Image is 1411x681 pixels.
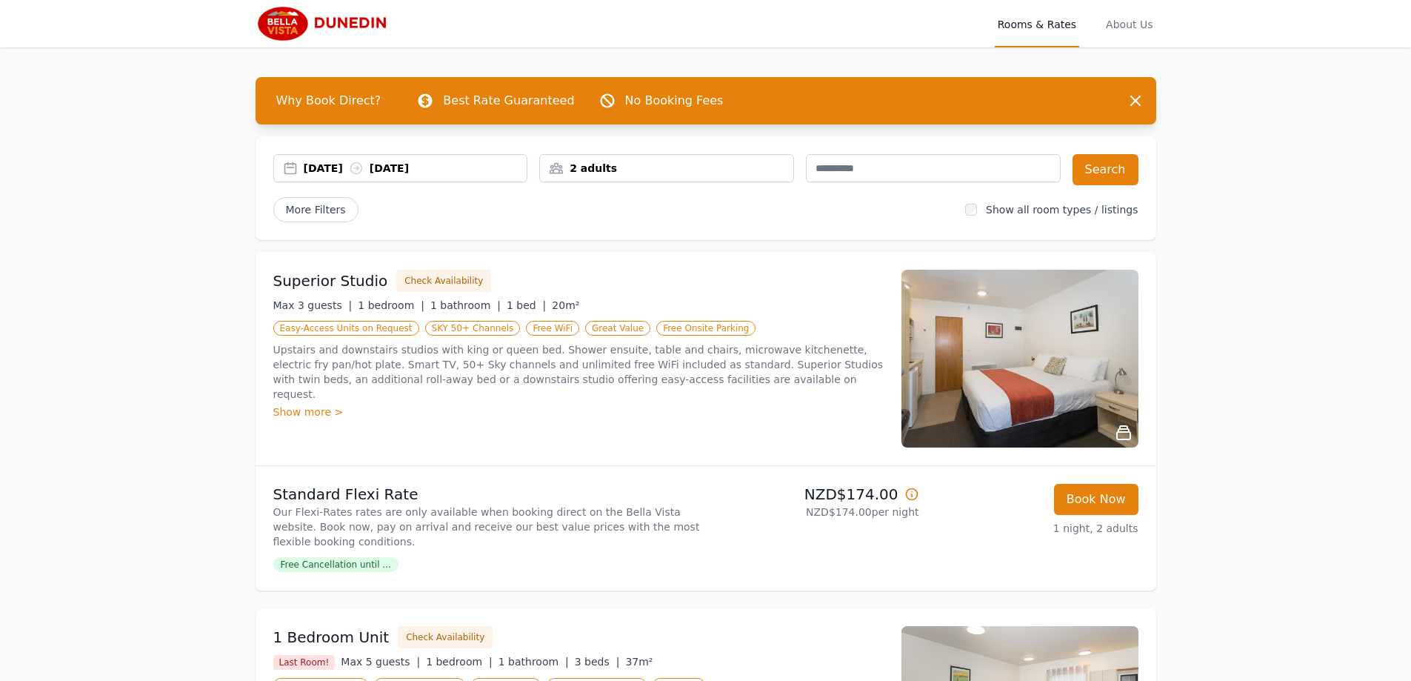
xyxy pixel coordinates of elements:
[358,299,424,311] span: 1 bedroom |
[273,299,353,311] span: Max 3 guests |
[273,557,398,572] span: Free Cancellation until ...
[1073,154,1138,185] button: Search
[273,270,388,291] h3: Superior Studio
[585,321,650,336] span: Great Value
[273,197,358,222] span: More Filters
[426,656,493,668] span: 1 bedroom |
[656,321,755,336] span: Free Onsite Parking
[986,204,1138,216] label: Show all room types / listings
[273,655,336,670] span: Last Room!
[273,627,390,648] h3: 1 Bedroom Unit
[273,342,884,402] p: Upstairs and downstairs studios with king or queen bed. Shower ensuite, table and chairs, microwa...
[575,656,620,668] span: 3 beds |
[273,505,700,549] p: Our Flexi-Rates rates are only available when booking direct on the Bella Vista website. Book now...
[625,656,653,668] span: 37m²
[256,6,398,41] img: Bella Vista Dunedin
[443,92,574,110] p: Best Rate Guaranteed
[264,86,393,116] span: Why Book Direct?
[712,484,919,505] p: NZD$174.00
[498,656,569,668] span: 1 bathroom |
[931,521,1138,536] p: 1 night, 2 adults
[341,656,420,668] span: Max 5 guests |
[430,299,501,311] span: 1 bathroom |
[396,270,491,292] button: Check Availability
[273,321,419,336] span: Easy-Access Units on Request
[712,505,919,519] p: NZD$174.00 per night
[398,626,493,648] button: Check Availability
[540,161,793,176] div: 2 adults
[425,321,521,336] span: SKY 50+ Channels
[507,299,546,311] span: 1 bed |
[552,299,579,311] span: 20m²
[273,405,884,419] div: Show more >
[304,161,527,176] div: [DATE] [DATE]
[526,321,579,336] span: Free WiFi
[273,484,700,505] p: Standard Flexi Rate
[625,92,724,110] p: No Booking Fees
[1054,484,1138,515] button: Book Now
